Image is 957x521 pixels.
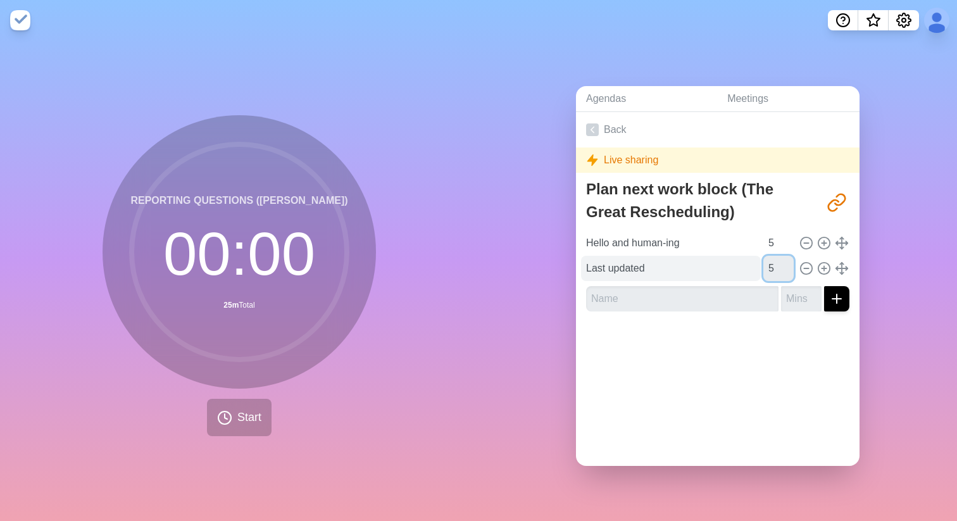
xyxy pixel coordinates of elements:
img: timeblocks logo [10,10,30,30]
input: Name [586,286,779,311]
a: Agendas [576,86,717,112]
button: What’s new [858,10,889,30]
input: Name [581,256,761,281]
button: Start [207,399,272,436]
a: Back [576,112,860,148]
input: Name [581,230,761,256]
input: Mins [781,286,822,311]
button: Settings [889,10,919,30]
button: Share link [824,190,849,215]
input: Mins [763,230,794,256]
button: Help [828,10,858,30]
a: Meetings [717,86,860,112]
span: Start [237,409,261,426]
div: Live sharing [576,148,860,173]
input: Mins [763,256,794,281]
